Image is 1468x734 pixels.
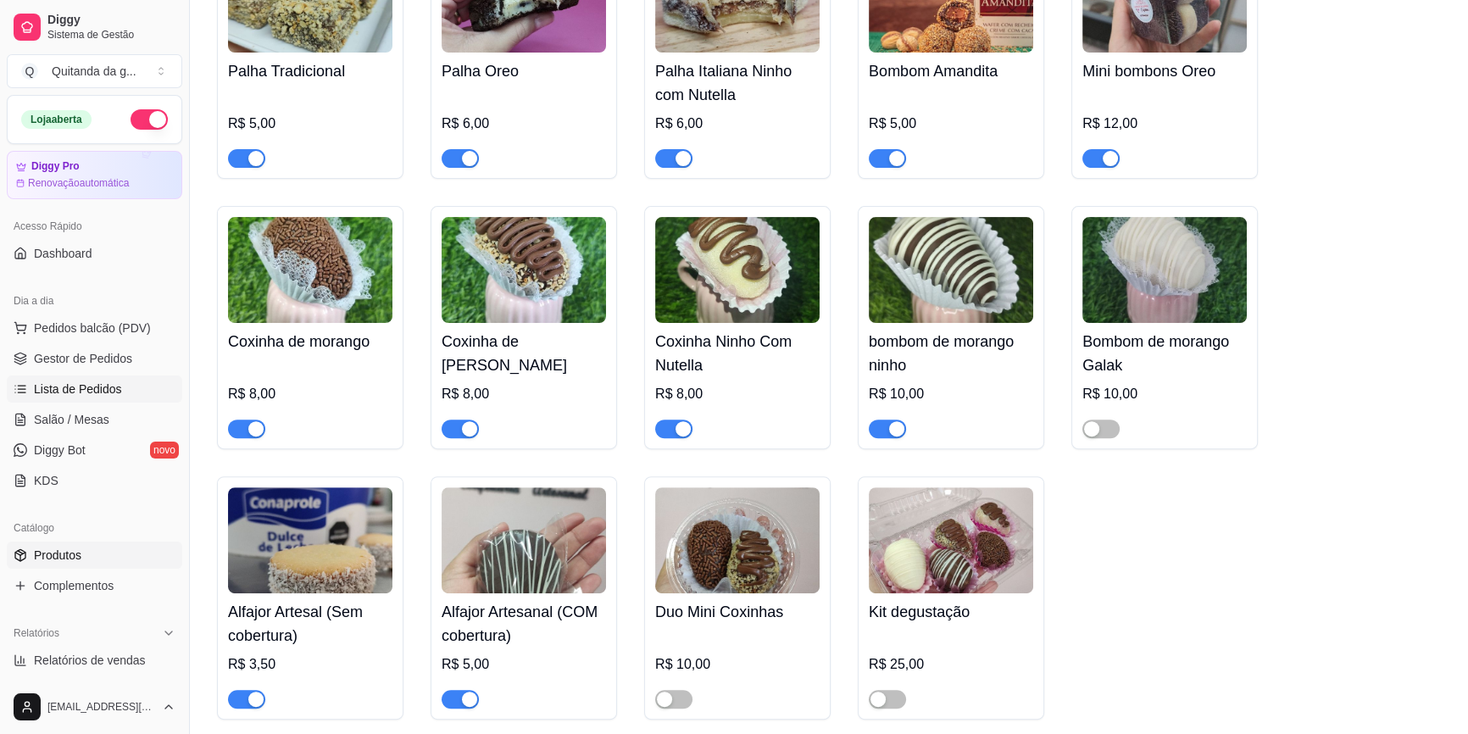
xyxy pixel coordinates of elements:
[7,240,182,267] a: Dashboard
[442,114,606,134] div: R$ 6,00
[442,59,606,83] h4: Palha Oreo
[869,59,1033,83] h4: Bombom Amandita
[869,600,1033,624] h4: Kit degustação
[7,406,182,433] a: Salão / Mesas
[228,600,392,648] h4: Alfajor Artesal (Sem cobertura)
[7,7,182,47] a: DiggySistema de Gestão
[7,345,182,372] a: Gestor de Pedidos
[228,487,392,593] img: product-image
[7,572,182,599] a: Complementos
[655,217,820,323] img: product-image
[228,59,392,83] h4: Palha Tradicional
[869,217,1033,323] img: product-image
[34,472,58,489] span: KDS
[869,114,1033,134] div: R$ 5,00
[34,652,146,669] span: Relatórios de vendas
[7,647,182,674] a: Relatórios de vendas
[655,600,820,624] h4: Duo Mini Coxinhas
[34,245,92,262] span: Dashboard
[7,375,182,403] a: Lista de Pedidos
[1082,217,1247,323] img: product-image
[1082,114,1247,134] div: R$ 12,00
[34,547,81,564] span: Produtos
[7,314,182,342] button: Pedidos balcão (PDV)
[34,350,132,367] span: Gestor de Pedidos
[28,176,129,190] article: Renovação automática
[21,110,92,129] div: Loja aberta
[228,114,392,134] div: R$ 5,00
[47,13,175,28] span: Diggy
[869,487,1033,593] img: product-image
[34,411,109,428] span: Salão / Mesas
[442,330,606,377] h4: Coxinha de [PERSON_NAME]
[655,654,820,675] div: R$ 10,00
[655,330,820,377] h4: Coxinha Ninho Com Nutella
[1082,59,1247,83] h4: Mini bombons Oreo
[869,384,1033,404] div: R$ 10,00
[7,213,182,240] div: Acesso Rápido
[442,654,606,675] div: R$ 5,00
[655,114,820,134] div: R$ 6,00
[655,384,820,404] div: R$ 8,00
[442,384,606,404] div: R$ 8,00
[7,687,182,727] button: [EMAIL_ADDRESS][DOMAIN_NAME]
[31,160,80,173] article: Diggy Pro
[131,109,168,130] button: Alterar Status
[869,654,1033,675] div: R$ 25,00
[34,577,114,594] span: Complementos
[52,63,136,80] div: Quitanda da g ...
[47,700,155,714] span: [EMAIL_ADDRESS][DOMAIN_NAME]
[228,384,392,404] div: R$ 8,00
[7,54,182,88] button: Select a team
[34,381,122,398] span: Lista de Pedidos
[1082,384,1247,404] div: R$ 10,00
[228,330,392,353] h4: Coxinha de morango
[442,600,606,648] h4: Alfajor Artesanal (COM cobertura)
[442,487,606,593] img: product-image
[655,59,820,107] h4: Palha Italiana Ninho com Nutella
[7,514,182,542] div: Catálogo
[47,28,175,42] span: Sistema de Gestão
[442,217,606,323] img: product-image
[7,677,182,704] a: Relatório de clientes
[7,287,182,314] div: Dia a dia
[14,626,59,640] span: Relatórios
[7,151,182,199] a: Diggy ProRenovaçãoautomática
[1082,330,1247,377] h4: Bombom de morango Galak
[7,437,182,464] a: Diggy Botnovo
[655,487,820,593] img: product-image
[228,654,392,675] div: R$ 3,50
[7,467,182,494] a: KDS
[228,217,392,323] img: product-image
[21,63,38,80] span: Q
[34,442,86,459] span: Diggy Bot
[7,542,182,569] a: Produtos
[869,330,1033,377] h4: bombom de morango ninho
[34,320,151,336] span: Pedidos balcão (PDV)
